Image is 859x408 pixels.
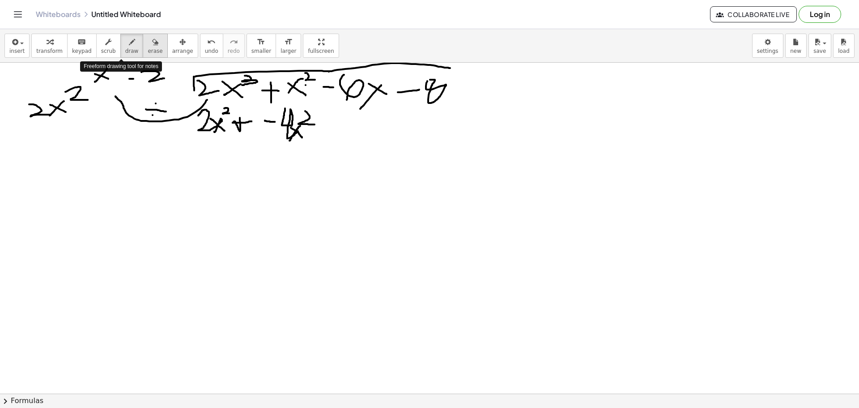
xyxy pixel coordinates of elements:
span: save [813,48,826,54]
button: draw [120,34,144,58]
span: new [790,48,801,54]
button: load [833,34,855,58]
span: redo [228,48,240,54]
i: undo [207,37,216,47]
span: transform [36,48,63,54]
i: keyboard [77,37,86,47]
button: format_sizesmaller [247,34,276,58]
button: settings [752,34,783,58]
button: undoundo [200,34,223,58]
button: transform [31,34,68,58]
i: redo [230,37,238,47]
span: smaller [251,48,271,54]
button: new [785,34,807,58]
span: keypad [72,48,92,54]
span: arrange [172,48,193,54]
span: fullscreen [308,48,334,54]
button: Collaborate Live [710,6,797,22]
span: larger [281,48,296,54]
button: insert [4,34,30,58]
button: fullscreen [303,34,339,58]
button: scrub [96,34,121,58]
span: insert [9,48,25,54]
span: undo [205,48,218,54]
i: format_size [257,37,265,47]
button: Toggle navigation [11,7,25,21]
a: Whiteboards [36,10,81,19]
button: Log in [799,6,841,23]
span: settings [757,48,778,54]
button: redoredo [223,34,245,58]
span: erase [148,48,162,54]
button: arrange [167,34,198,58]
button: save [808,34,831,58]
span: Collaborate Live [718,10,789,18]
span: load [838,48,850,54]
button: keyboardkeypad [67,34,97,58]
span: scrub [101,48,116,54]
button: erase [143,34,167,58]
i: format_size [284,37,293,47]
button: format_sizelarger [276,34,301,58]
span: draw [125,48,139,54]
div: Freeform drawing tool for notes [80,61,162,72]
